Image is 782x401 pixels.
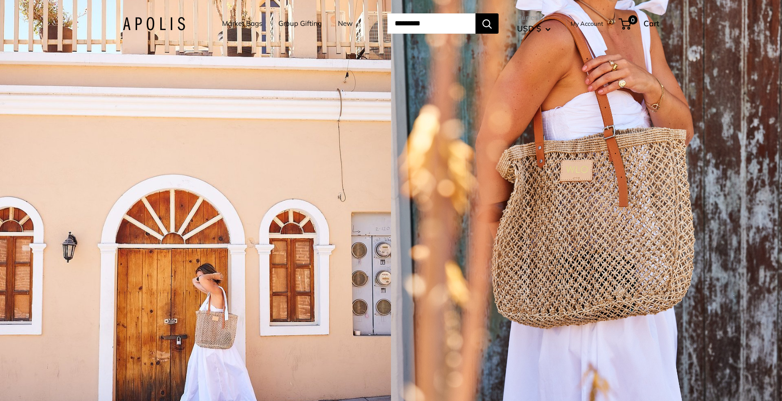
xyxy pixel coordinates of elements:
[387,13,475,34] input: Search...
[475,13,499,34] button: Search
[517,24,541,33] span: USD $
[338,17,353,30] a: New
[628,15,638,24] span: 0
[278,17,322,30] a: Group Gifting
[517,21,551,36] button: USD $
[571,18,603,29] a: My Account
[620,16,659,31] a: 0 Cart
[517,11,551,24] span: Currency
[222,17,262,30] a: Market Bags
[644,18,659,28] span: Cart
[123,17,185,30] img: Apolis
